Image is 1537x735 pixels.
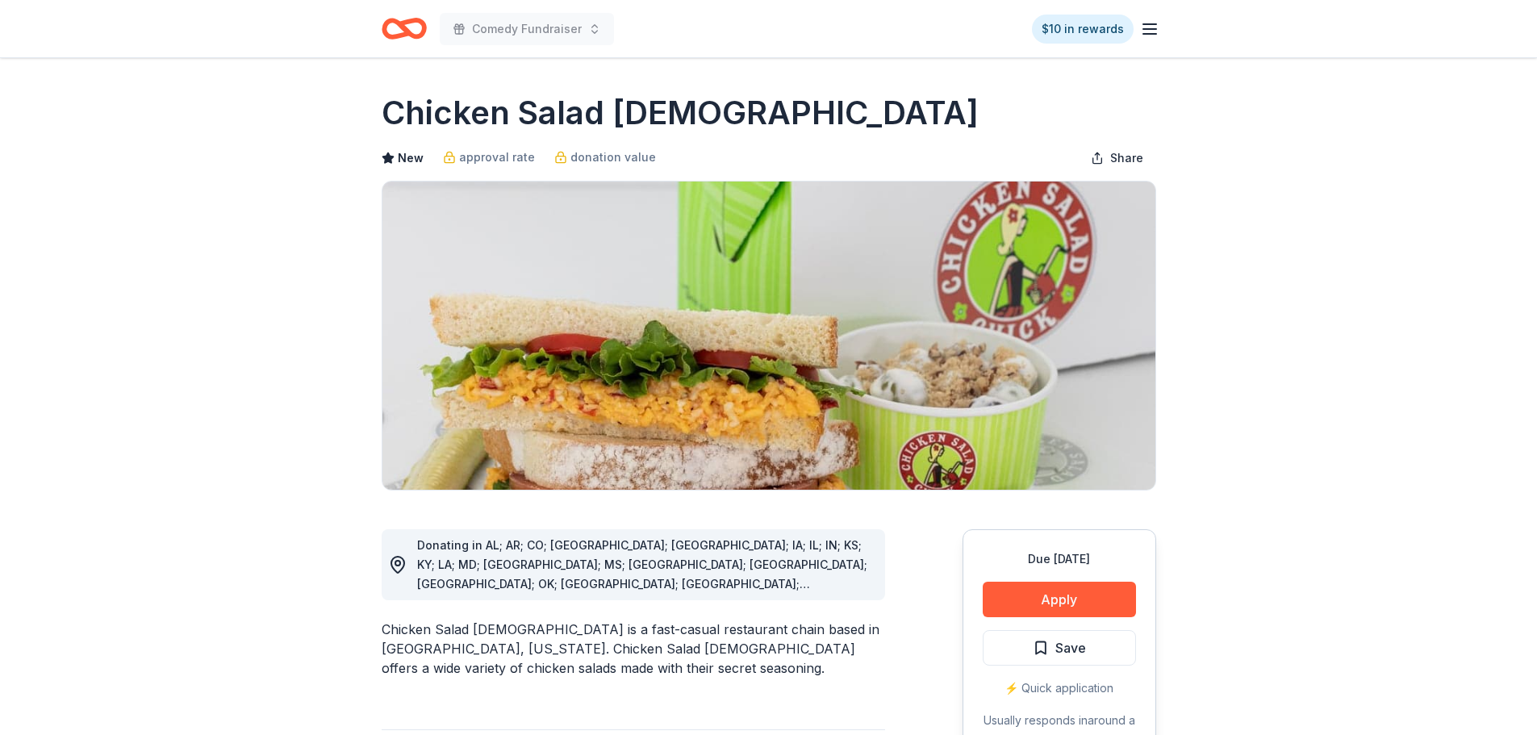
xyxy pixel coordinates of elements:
h1: Chicken Salad [DEMOGRAPHIC_DATA] [382,90,979,136]
button: Share [1078,142,1156,174]
div: Due [DATE] [983,549,1136,569]
button: Comedy Fundraiser [440,13,614,45]
span: Donating in AL; AR; CO; [GEOGRAPHIC_DATA]; [GEOGRAPHIC_DATA]; IA; IL; IN; KS; KY; LA; MD; [GEOGRA... [417,538,867,610]
div: ⚡️ Quick application [983,679,1136,698]
span: Comedy Fundraiser [472,19,582,39]
a: Home [382,10,427,48]
span: donation value [570,148,656,167]
a: donation value [554,148,656,167]
span: approval rate [459,148,535,167]
img: Image for Chicken Salad Chick [382,182,1155,490]
a: $10 in rewards [1032,15,1134,44]
button: Apply [983,582,1136,617]
span: Save [1055,637,1086,658]
button: Save [983,630,1136,666]
span: Share [1110,148,1143,168]
div: Chicken Salad [DEMOGRAPHIC_DATA] is a fast-casual restaurant chain based in [GEOGRAPHIC_DATA], [U... [382,620,885,678]
span: New [398,148,424,168]
a: approval rate [443,148,535,167]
